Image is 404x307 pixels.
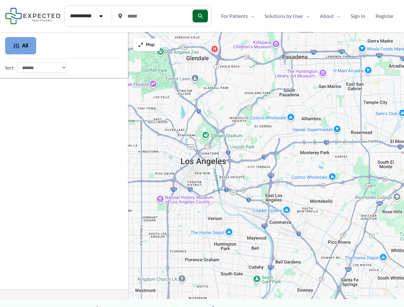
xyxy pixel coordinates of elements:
span: Menu Toggle [303,11,310,21]
img: Filter [13,43,20,49]
img: Expected Healthcare Logo - side, dark font, small [5,8,60,24]
img: Maximize [138,42,143,47]
button: Map [133,38,160,51]
a: AboutMenu Toggle [315,11,345,21]
a: Register [370,11,399,21]
span: Menu Toggle [248,11,254,21]
span: Solutions by User [265,11,303,21]
span: For Patients [221,11,248,21]
a: For PatientsMenu Toggle [216,11,259,21]
a: Sign In [345,11,370,21]
span: All [22,43,28,48]
span: Menu Toggle [334,11,340,21]
span: About [320,11,334,21]
label: Sort: [5,64,15,72]
span: Map [146,42,155,48]
span: Sign In [351,11,365,21]
a: Solutions by UserMenu Toggle [259,11,315,21]
button: All [5,37,36,54]
span: Register [376,11,394,21]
